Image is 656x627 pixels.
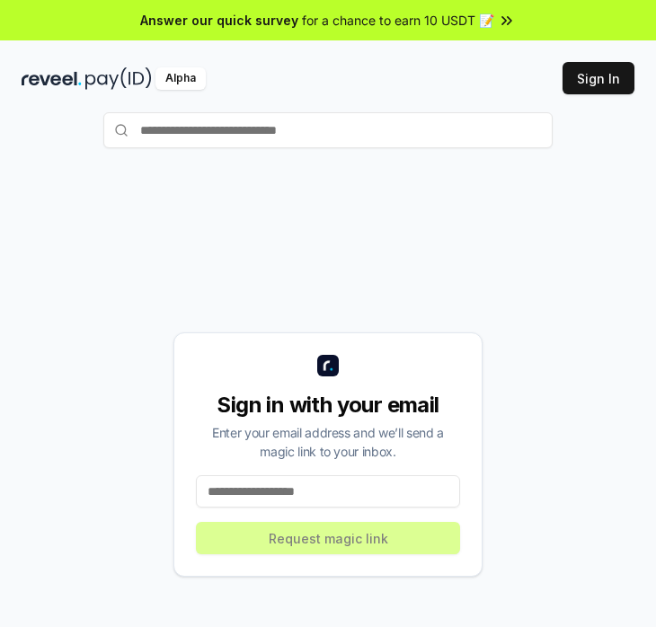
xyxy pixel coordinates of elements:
[140,11,298,30] span: Answer our quick survey
[317,355,339,376] img: logo_small
[196,391,460,419] div: Sign in with your email
[155,67,206,90] div: Alpha
[85,67,152,90] img: pay_id
[563,62,634,94] button: Sign In
[196,423,460,461] div: Enter your email address and we’ll send a magic link to your inbox.
[22,67,82,90] img: reveel_dark
[302,11,494,30] span: for a chance to earn 10 USDT 📝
